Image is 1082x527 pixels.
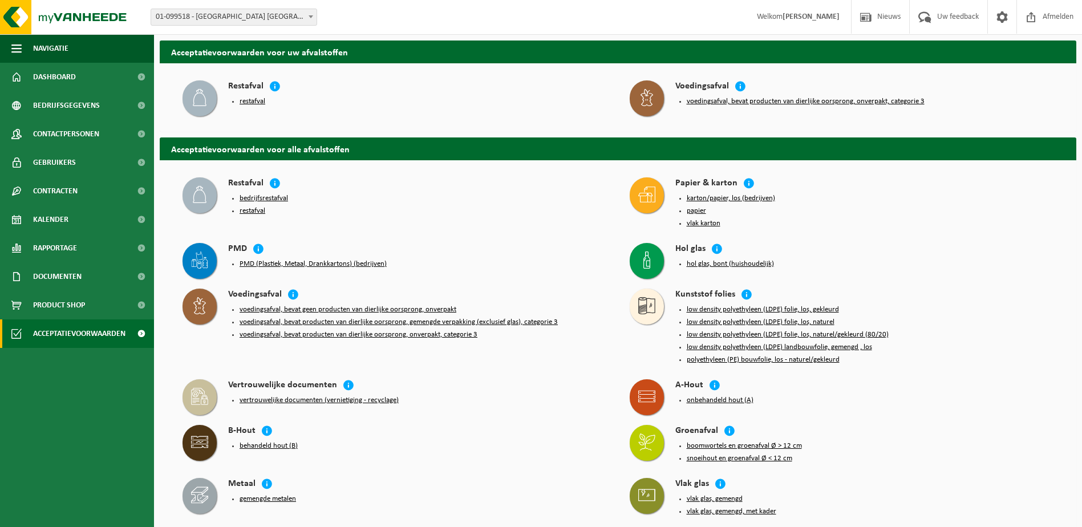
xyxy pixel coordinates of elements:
[33,234,77,262] span: Rapportage
[33,291,85,319] span: Product Shop
[33,34,68,63] span: Navigatie
[228,80,264,94] h4: Restafval
[228,425,256,438] h4: B-Hout
[33,63,76,91] span: Dashboard
[160,40,1076,63] h2: Acceptatievoorwaarden voor uw afvalstoffen
[687,494,743,504] button: vlak glas, gemengd
[33,177,78,205] span: Contracten
[240,330,477,339] button: voedingsafval, bevat producten van dierlijke oorsprong, onverpakt, categorie 3
[687,305,839,314] button: low density polyethyleen (LDPE) folie, los, gekleurd
[675,289,735,302] h4: Kunststof folies
[228,177,264,190] h4: Restafval
[33,120,99,148] span: Contactpersonen
[33,205,68,234] span: Kalender
[687,355,840,364] button: polyethyleen (PE) bouwfolie, los - naturel/gekleurd
[240,97,265,106] button: restafval
[675,478,709,491] h4: Vlak glas
[783,13,840,21] strong: [PERSON_NAME]
[675,80,729,94] h4: Voedingsafval
[228,379,337,392] h4: Vertrouwelijke documenten
[687,219,720,228] button: vlak karton
[151,9,317,25] span: 01-099518 - FLA EUROPE NV - OUDENAARDE
[687,396,753,405] button: onbehandeld hout (A)
[33,91,100,120] span: Bedrijfsgegevens
[33,262,82,291] span: Documenten
[675,379,703,392] h4: A-Hout
[687,454,792,463] button: snoeihout en groenafval Ø < 12 cm
[33,148,76,177] span: Gebruikers
[687,330,889,339] button: low density polyethyleen (LDPE) folie, los, naturel/gekleurd (80/20)
[240,318,558,327] button: voedingsafval, bevat producten van dierlijke oorsprong, gemengde verpakking (exclusief glas), cat...
[687,194,775,203] button: karton/papier, los (bedrijven)
[687,441,802,451] button: boomwortels en groenafval Ø > 12 cm
[151,9,317,26] span: 01-099518 - FLA EUROPE NV - OUDENAARDE
[240,260,387,269] button: PMD (Plastiek, Metaal, Drankkartons) (bedrijven)
[687,507,776,516] button: vlak glas, gemengd, met kader
[687,206,706,216] button: papier
[240,494,296,504] button: gemengde metalen
[6,502,191,527] iframe: chat widget
[687,97,925,106] button: voedingsafval, bevat producten van dierlijke oorsprong, onverpakt, categorie 3
[687,343,872,352] button: low density polyethyleen (LDPE) landbouwfolie, gemengd , los
[240,206,265,216] button: restafval
[33,319,125,348] span: Acceptatievoorwaarden
[240,305,456,314] button: voedingsafval, bevat geen producten van dierlijke oorsprong, onverpakt
[240,441,298,451] button: behandeld hout (B)
[675,425,718,438] h4: Groenafval
[687,260,774,269] button: hol glas, bont (huishoudelijk)
[675,177,737,190] h4: Papier & karton
[240,194,288,203] button: bedrijfsrestafval
[160,137,1076,160] h2: Acceptatievoorwaarden voor alle afvalstoffen
[240,396,399,405] button: vertrouwelijke documenten (vernietiging - recyclage)
[687,318,834,327] button: low density polyethyleen (LDPE) folie, los, naturel
[675,243,706,256] h4: Hol glas
[228,478,256,491] h4: Metaal
[228,243,247,256] h4: PMD
[228,289,282,302] h4: Voedingsafval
